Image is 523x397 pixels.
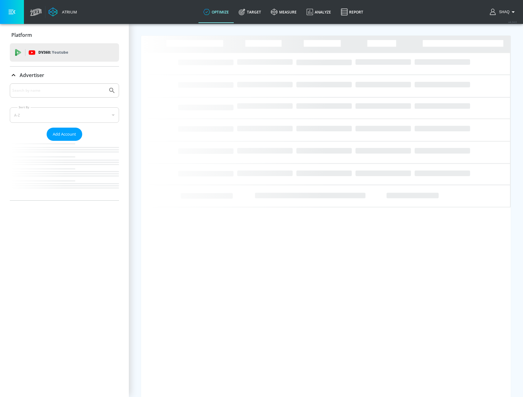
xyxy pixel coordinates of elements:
[53,131,76,138] span: Add Account
[10,83,119,200] div: Advertiser
[17,105,31,109] label: Sort By
[10,67,119,84] div: Advertiser
[20,72,44,79] p: Advertiser
[52,49,68,56] p: Youtube
[490,8,517,16] button: Shaq
[11,32,32,38] p: Platform
[10,26,119,44] div: Platform
[508,20,517,24] span: v 4.24.0
[47,128,82,141] button: Add Account
[48,7,77,17] a: Atrium
[198,1,234,23] a: optimize
[497,10,510,14] span: login as: shaquille.huang@zefr.com
[302,1,336,23] a: Analyze
[38,49,68,56] p: DV360:
[336,1,368,23] a: Report
[10,141,119,200] nav: list of Advertiser
[266,1,302,23] a: measure
[10,43,119,62] div: DV360: Youtube
[60,9,77,15] div: Atrium
[234,1,266,23] a: Target
[10,107,119,123] div: A-Z
[12,87,105,94] input: Search by name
